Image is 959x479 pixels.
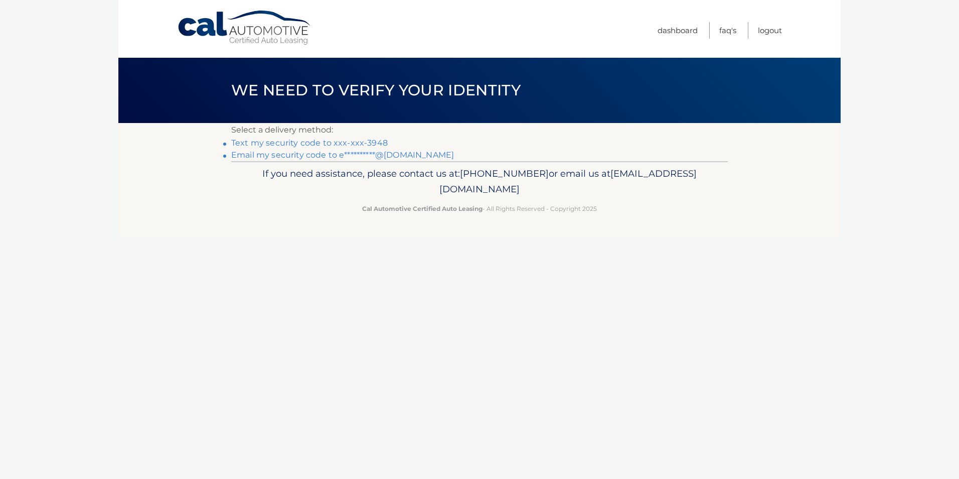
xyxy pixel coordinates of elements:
[460,168,549,179] span: [PHONE_NUMBER]
[231,150,454,160] a: Email my security code to e**********@[DOMAIN_NAME]
[758,22,782,39] a: Logout
[231,123,728,137] p: Select a delivery method:
[238,166,721,198] p: If you need assistance, please contact us at: or email us at
[658,22,698,39] a: Dashboard
[238,203,721,214] p: - All Rights Reserved - Copyright 2025
[231,138,388,148] a: Text my security code to xxx-xxx-3948
[362,205,483,212] strong: Cal Automotive Certified Auto Leasing
[231,81,521,99] span: We need to verify your identity
[719,22,736,39] a: FAQ's
[177,10,312,46] a: Cal Automotive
